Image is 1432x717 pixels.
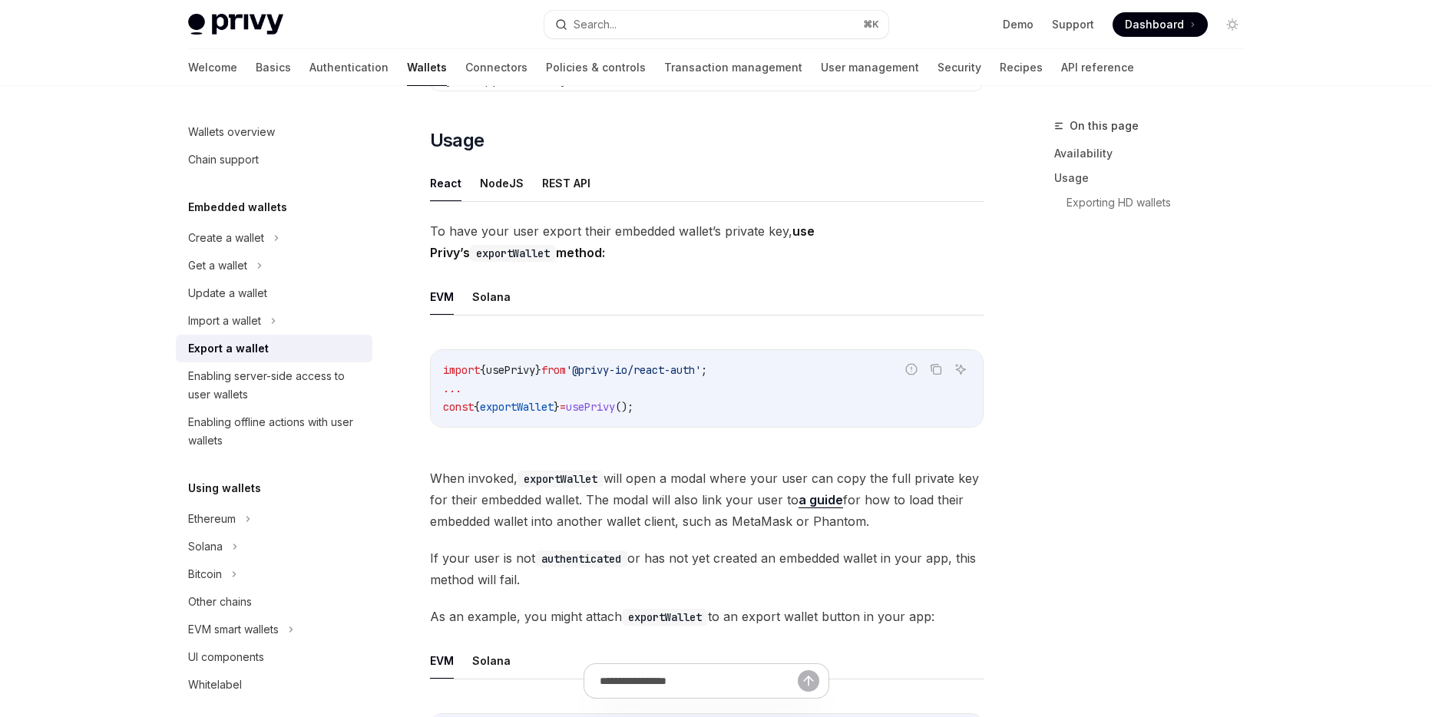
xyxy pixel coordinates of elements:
[430,547,984,590] span: If your user is not or has not yet created an embedded wallet in your app, this method will fail.
[664,49,802,86] a: Transaction management
[188,676,242,694] div: Whitelabel
[566,363,701,377] span: '@privy-io/react-auth'
[798,670,819,692] button: Send message
[407,49,447,86] a: Wallets
[188,479,261,497] h5: Using wallets
[472,643,511,679] button: Solana
[474,400,480,414] span: {
[176,588,372,616] a: Other chains
[574,15,617,34] div: Search...
[1220,12,1245,37] button: Toggle dark mode
[480,400,554,414] span: exportWallet
[176,118,372,146] a: Wallets overview
[176,146,372,173] a: Chain support
[518,471,604,487] code: exportWallet
[188,198,287,216] h5: Embedded wallets
[1125,17,1184,32] span: Dashboard
[1052,17,1094,32] a: Support
[535,363,541,377] span: }
[188,565,222,583] div: Bitcoin
[188,284,267,302] div: Update a wallet
[188,620,279,639] div: EVM smart wallets
[1070,117,1139,135] span: On this page
[188,49,237,86] a: Welcome
[188,339,269,358] div: Export a wallet
[701,363,707,377] span: ;
[546,49,646,86] a: Policies & controls
[430,606,984,627] span: As an example, you might attach to an export wallet button in your app:
[622,609,708,626] code: exportWallet
[615,400,633,414] span: ();
[176,643,372,671] a: UI components
[1054,141,1257,166] a: Availability
[1003,17,1033,32] a: Demo
[480,165,524,201] button: NodeJS
[256,49,291,86] a: Basics
[544,11,888,38] button: Search...⌘K
[176,279,372,307] a: Update a wallet
[1054,166,1257,190] a: Usage
[430,165,461,201] button: React
[188,367,363,404] div: Enabling server-side access to user wallets
[1067,190,1257,215] a: Exporting HD wallets
[863,18,879,31] span: ⌘ K
[430,279,454,315] button: EVM
[430,223,815,260] strong: use Privy’s method:
[1061,49,1134,86] a: API reference
[430,468,984,532] span: When invoked, will open a modal where your user can copy the full private key for their embedded ...
[188,648,264,666] div: UI components
[541,363,566,377] span: from
[188,510,236,528] div: Ethereum
[188,413,363,450] div: Enabling offline actions with user wallets
[430,220,984,263] span: To have your user export their embedded wallet’s private key,
[443,363,480,377] span: import
[188,123,275,141] div: Wallets overview
[535,550,627,567] code: authenticated
[430,643,454,679] button: EVM
[188,593,252,611] div: Other chains
[443,400,474,414] span: const
[430,128,484,153] span: Usage
[560,400,566,414] span: =
[188,14,283,35] img: light logo
[480,363,486,377] span: {
[176,362,372,408] a: Enabling server-side access to user wallets
[1000,49,1043,86] a: Recipes
[938,49,981,86] a: Security
[554,400,560,414] span: }
[446,29,967,88] span: Wallets created server-side can only be exported via Privy’s server-side SDKs or REST API. This e...
[309,49,389,86] a: Authentication
[472,279,511,315] button: Solana
[821,49,919,86] a: User management
[188,537,223,556] div: Solana
[188,150,259,169] div: Chain support
[443,382,461,395] span: ...
[951,359,971,379] button: Ask AI
[176,671,372,699] a: Whitelabel
[566,400,615,414] span: usePrivy
[486,363,535,377] span: usePrivy
[188,256,247,275] div: Get a wallet
[188,312,261,330] div: Import a wallet
[901,359,921,379] button: Report incorrect code
[926,359,946,379] button: Copy the contents from the code block
[176,408,372,454] a: Enabling offline actions with user wallets
[465,49,527,86] a: Connectors
[188,229,264,247] div: Create a wallet
[542,165,590,201] button: REST API
[1113,12,1208,37] a: Dashboard
[799,492,843,508] a: a guide
[176,335,372,362] a: Export a wallet
[470,245,556,262] code: exportWallet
